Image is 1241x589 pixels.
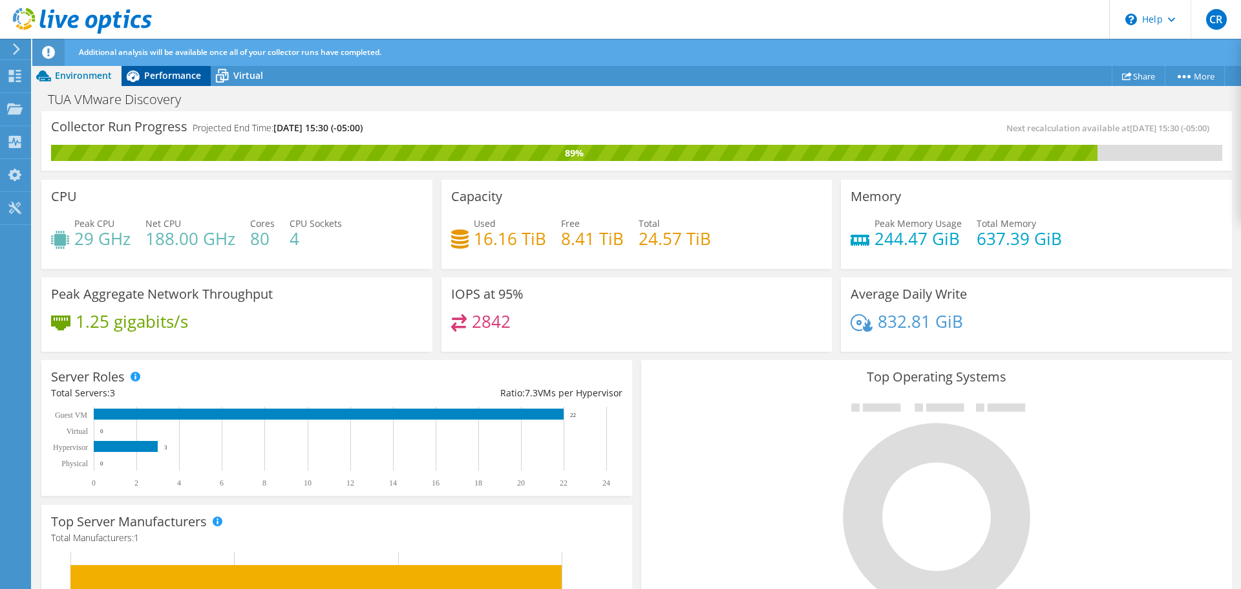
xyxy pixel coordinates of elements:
[74,217,114,230] span: Peak CPU
[851,287,967,301] h3: Average Daily Write
[144,69,201,81] span: Performance
[304,478,312,487] text: 10
[55,411,87,420] text: Guest VM
[51,531,622,545] h4: Total Manufacturers:
[273,122,363,134] span: [DATE] 15:30 (-05:00)
[92,478,96,487] text: 0
[61,459,88,468] text: Physical
[51,146,1098,160] div: 89%
[570,412,576,418] text: 22
[851,189,901,204] h3: Memory
[651,370,1222,384] h3: Top Operating Systems
[602,478,610,487] text: 24
[561,217,580,230] span: Free
[432,478,440,487] text: 16
[53,443,88,452] text: Hypervisor
[337,386,622,400] div: Ratio: VMs per Hypervisor
[346,478,354,487] text: 12
[525,387,538,399] span: 7.3
[1130,122,1209,134] span: [DATE] 15:30 (-05:00)
[134,478,138,487] text: 2
[474,478,482,487] text: 18
[517,478,525,487] text: 20
[639,217,660,230] span: Total
[875,217,962,230] span: Peak Memory Usage
[474,231,546,246] h4: 16.16 TiB
[164,444,167,451] text: 3
[79,47,381,58] span: Additional analysis will be available once all of your collector runs have completed.
[145,217,181,230] span: Net CPU
[110,387,115,399] span: 3
[977,231,1062,246] h4: 637.39 GiB
[177,478,181,487] text: 4
[1112,66,1165,86] a: Share
[474,217,496,230] span: Used
[51,370,125,384] h3: Server Roles
[1006,122,1216,134] span: Next recalculation available at
[51,515,207,529] h3: Top Server Manufacturers
[51,287,273,301] h3: Peak Aggregate Network Throughput
[389,478,397,487] text: 14
[977,217,1036,230] span: Total Memory
[560,478,567,487] text: 22
[74,231,131,246] h4: 29 GHz
[55,69,112,81] span: Environment
[220,478,224,487] text: 6
[561,231,624,246] h4: 8.41 TiB
[875,231,962,246] h4: 244.47 GiB
[42,92,201,107] h1: TUA VMware Discovery
[51,386,337,400] div: Total Servers:
[878,314,963,328] h4: 832.81 GiB
[250,231,275,246] h4: 80
[1165,66,1225,86] a: More
[1125,14,1137,25] svg: \n
[290,231,342,246] h4: 4
[262,478,266,487] text: 8
[472,314,511,328] h4: 2842
[145,231,235,246] h4: 188.00 GHz
[51,189,77,204] h3: CPU
[100,428,103,434] text: 0
[76,314,188,328] h4: 1.25 gigabits/s
[290,217,342,230] span: CPU Sockets
[100,460,103,467] text: 0
[250,217,275,230] span: Cores
[639,231,711,246] h4: 24.57 TiB
[451,287,524,301] h3: IOPS at 95%
[193,121,363,135] h4: Projected End Time:
[1206,9,1227,30] span: CR
[233,69,263,81] span: Virtual
[67,427,89,436] text: Virtual
[134,531,139,544] span: 1
[451,189,502,204] h3: Capacity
